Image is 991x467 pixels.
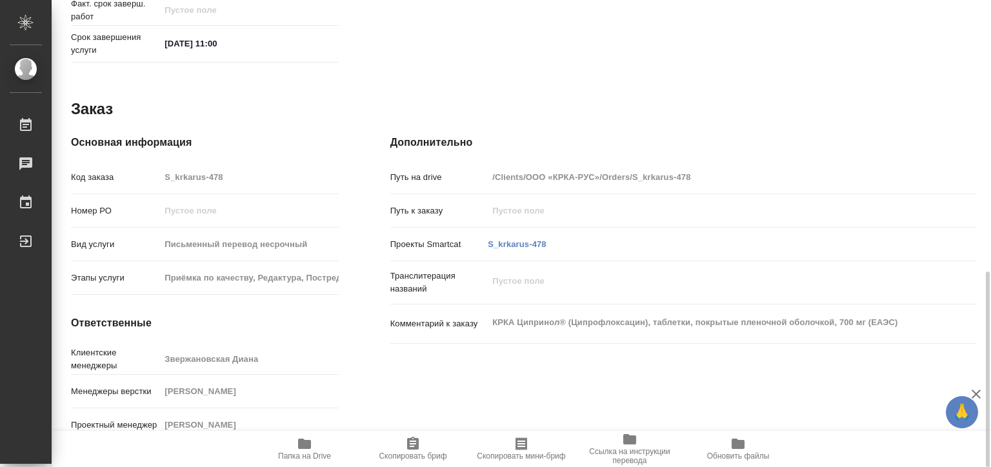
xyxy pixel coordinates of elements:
[477,452,565,461] span: Скопировать мини-бриф
[488,312,928,333] textarea: КРКА Ципринол® (Ципрофлоксацин), таблетки, покрытые пленочной оболочкой, 700 мг (ЕАЭС)
[488,168,928,186] input: Пустое поле
[71,346,160,372] p: Клиентские менеджеры
[946,396,978,428] button: 🙏
[379,452,446,461] span: Скопировать бриф
[488,201,928,220] input: Пустое поле
[160,268,338,287] input: Пустое поле
[390,204,488,217] p: Путь к заказу
[160,382,338,401] input: Пустое поле
[71,31,160,57] p: Срок завершения услуги
[390,135,977,150] h4: Дополнительно
[71,419,160,432] p: Проектный менеджер
[250,431,359,467] button: Папка на Drive
[390,270,488,295] p: Транслитерация названий
[160,415,338,434] input: Пустое поле
[390,238,488,251] p: Проекты Smartcat
[278,452,331,461] span: Папка на Drive
[71,272,160,284] p: Этапы услуги
[359,431,467,467] button: Скопировать бриф
[951,399,973,426] span: 🙏
[71,171,160,184] p: Код заказа
[467,431,576,467] button: Скопировать мини-бриф
[390,171,488,184] p: Путь на drive
[160,201,338,220] input: Пустое поле
[71,315,339,331] h4: Ответственные
[71,99,113,119] h2: Заказ
[160,34,273,53] input: ✎ Введи что-нибудь
[160,235,338,253] input: Пустое поле
[160,350,338,368] input: Пустое поле
[160,168,338,186] input: Пустое поле
[488,239,546,249] a: S_krkarus-478
[390,317,488,330] p: Комментарий к заказу
[71,204,160,217] p: Номер РО
[684,431,792,467] button: Обновить файлы
[583,447,676,465] span: Ссылка на инструкции перевода
[576,431,684,467] button: Ссылка на инструкции перевода
[71,135,339,150] h4: Основная информация
[71,238,160,251] p: Вид услуги
[160,1,273,19] input: Пустое поле
[71,385,160,398] p: Менеджеры верстки
[707,452,770,461] span: Обновить файлы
